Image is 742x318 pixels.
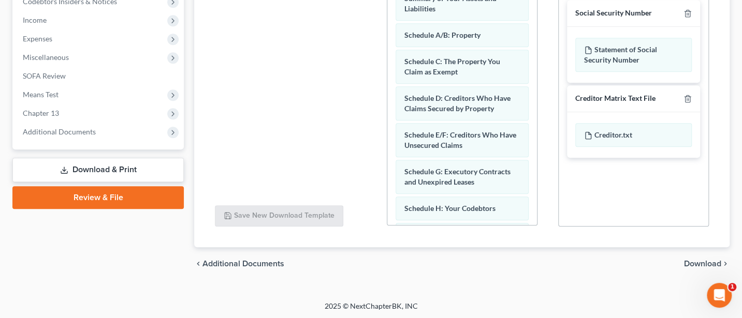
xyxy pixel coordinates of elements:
[23,71,66,80] span: SOFA Review
[194,260,284,268] a: chevron_left Additional Documents
[404,167,511,186] span: Schedule G: Executory Contracts and Unexpired Leases
[12,186,184,209] a: Review & File
[23,53,69,62] span: Miscellaneous
[23,16,47,24] span: Income
[575,8,652,18] div: Social Security Number
[14,67,184,85] a: SOFA Review
[12,158,184,182] a: Download & Print
[23,90,59,99] span: Means Test
[23,127,96,136] span: Additional Documents
[575,123,692,147] div: Creditor.txt
[707,283,732,308] iframe: Intercom live chat
[575,94,656,103] div: Creditor Matrix Text File
[23,109,59,117] span: Chapter 13
[404,204,496,213] span: Schedule H: Your Codebtors
[575,38,692,72] div: Statement of Social Security Number
[684,260,721,268] span: Download
[194,260,202,268] i: chevron_left
[202,260,284,268] span: Additional Documents
[721,260,730,268] i: chevron_right
[215,205,343,227] button: Save New Download Template
[728,283,736,291] span: 1
[404,57,500,76] span: Schedule C: The Property You Claim as Exempt
[404,31,481,39] span: Schedule A/B: Property
[23,34,52,43] span: Expenses
[404,130,516,149] span: Schedule E/F: Creditors Who Have Unsecured Claims
[404,94,511,113] span: Schedule D: Creditors Who Have Claims Secured by Property
[684,260,730,268] button: Download chevron_right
